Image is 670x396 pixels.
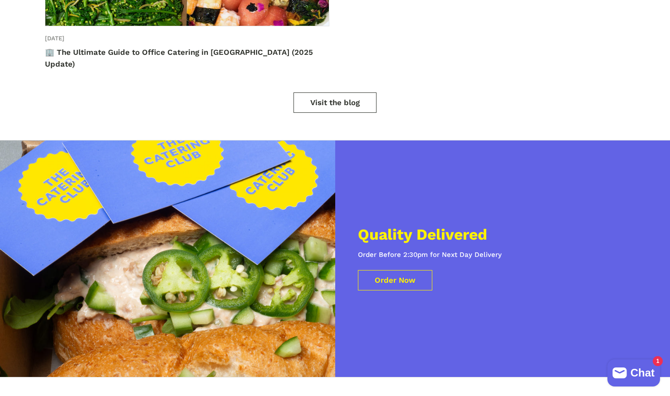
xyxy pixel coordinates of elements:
[293,92,377,113] a: Visit the blog
[358,250,502,260] p: Order Before 2:30pm for Next Day Delivery
[45,35,64,42] span: [DATE]
[605,359,663,389] inbox-online-store-chat: Shopify online store chat
[358,270,432,290] a: Order Now
[45,48,313,69] span: 🏢 The Ultimate Guide to Office Catering in [GEOGRAPHIC_DATA] (2025 Update)
[358,227,502,242] h2: Quality Delivered
[45,48,313,68] a: 🏢 The Ultimate Guide to Office Catering in [GEOGRAPHIC_DATA] (2025 Update)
